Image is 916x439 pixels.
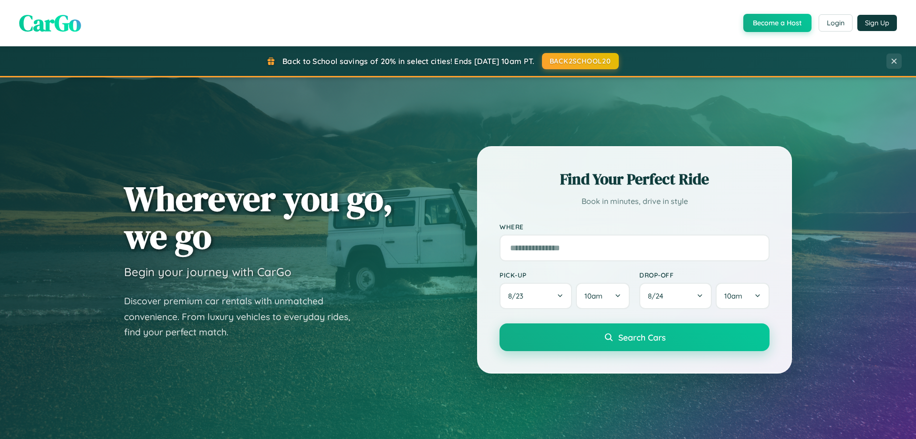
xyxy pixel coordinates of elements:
span: Search Cars [618,332,666,343]
span: 10am [724,291,742,300]
span: 8 / 23 [508,291,528,300]
h2: Find Your Perfect Ride [500,169,770,190]
p: Discover premium car rentals with unmatched convenience. From luxury vehicles to everyday rides, ... [124,293,363,340]
button: Become a Host [743,14,812,32]
button: Sign Up [857,15,897,31]
h1: Wherever you go, we go [124,180,393,255]
span: 10am [584,291,603,300]
span: Back to School savings of 20% in select cities! Ends [DATE] 10am PT. [282,56,534,66]
label: Where [500,223,770,231]
span: CarGo [19,7,81,39]
span: 8 / 24 [648,291,668,300]
button: 8/23 [500,283,572,309]
button: 8/24 [639,283,712,309]
h3: Begin your journey with CarGo [124,265,291,279]
button: 10am [576,283,630,309]
label: Pick-up [500,271,630,279]
button: Login [819,14,853,32]
label: Drop-off [639,271,770,279]
button: BACK2SCHOOL20 [542,53,619,69]
button: 10am [716,283,770,309]
button: Search Cars [500,323,770,351]
p: Book in minutes, drive in style [500,194,770,208]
